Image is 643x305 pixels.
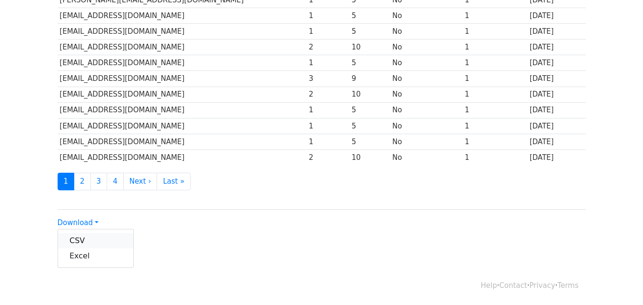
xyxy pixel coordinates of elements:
[349,55,390,71] td: 5
[349,149,390,165] td: 10
[463,118,527,134] td: 1
[390,87,463,102] td: No
[58,87,307,102] td: [EMAIL_ADDRESS][DOMAIN_NAME]
[58,8,307,24] td: [EMAIL_ADDRESS][DOMAIN_NAME]
[527,118,586,134] td: [DATE]
[349,87,390,102] td: 10
[390,8,463,24] td: No
[157,173,190,190] a: Last »
[390,71,463,87] td: No
[58,218,99,227] a: Download
[123,173,158,190] a: Next ›
[349,134,390,149] td: 5
[390,55,463,71] td: No
[58,149,307,165] td: [EMAIL_ADDRESS][DOMAIN_NAME]
[349,71,390,87] td: 9
[390,149,463,165] td: No
[90,173,108,190] a: 3
[481,281,497,290] a: Help
[463,24,527,39] td: 1
[527,39,586,55] td: [DATE]
[58,173,75,190] a: 1
[463,87,527,102] td: 1
[349,102,390,118] td: 5
[307,71,349,87] td: 3
[527,102,586,118] td: [DATE]
[557,281,578,290] a: Terms
[527,8,586,24] td: [DATE]
[463,8,527,24] td: 1
[307,118,349,134] td: 1
[349,8,390,24] td: 5
[58,118,307,134] td: [EMAIL_ADDRESS][DOMAIN_NAME]
[58,134,307,149] td: [EMAIL_ADDRESS][DOMAIN_NAME]
[74,173,91,190] a: 2
[390,134,463,149] td: No
[390,39,463,55] td: No
[307,149,349,165] td: 2
[527,87,586,102] td: [DATE]
[463,134,527,149] td: 1
[58,102,307,118] td: [EMAIL_ADDRESS][DOMAIN_NAME]
[390,102,463,118] td: No
[349,24,390,39] td: 5
[390,24,463,39] td: No
[529,281,555,290] a: Privacy
[58,55,307,71] td: [EMAIL_ADDRESS][DOMAIN_NAME]
[307,8,349,24] td: 1
[307,134,349,149] td: 1
[527,134,586,149] td: [DATE]
[58,71,307,87] td: [EMAIL_ADDRESS][DOMAIN_NAME]
[463,149,527,165] td: 1
[307,102,349,118] td: 1
[58,233,133,248] a: CSV
[307,39,349,55] td: 2
[527,55,586,71] td: [DATE]
[527,149,586,165] td: [DATE]
[58,248,133,264] a: Excel
[527,24,586,39] td: [DATE]
[390,118,463,134] td: No
[463,71,527,87] td: 1
[58,24,307,39] td: [EMAIL_ADDRESS][DOMAIN_NAME]
[307,87,349,102] td: 2
[349,39,390,55] td: 10
[463,55,527,71] td: 1
[499,281,527,290] a: Contact
[58,39,307,55] td: [EMAIL_ADDRESS][DOMAIN_NAME]
[595,259,643,305] iframe: Chat Widget
[527,71,586,87] td: [DATE]
[307,55,349,71] td: 1
[307,24,349,39] td: 1
[107,173,124,190] a: 4
[349,118,390,134] td: 5
[463,39,527,55] td: 1
[463,102,527,118] td: 1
